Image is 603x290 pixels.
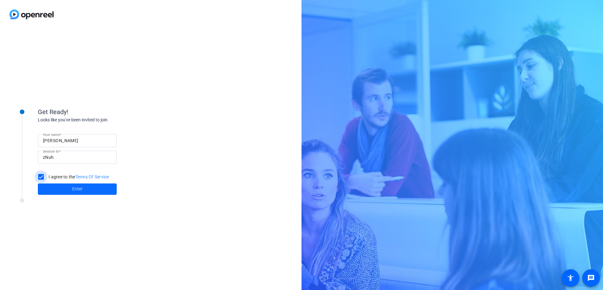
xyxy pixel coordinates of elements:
[587,274,595,282] mat-icon: message
[47,174,109,180] label: I agree to the
[43,149,59,153] mat-label: Session ID
[75,174,109,179] a: Terms Of Service
[43,133,60,136] mat-label: Your name
[38,117,164,123] div: Looks like you've been invited to join
[38,183,117,195] button: Enter
[38,107,164,117] div: Get Ready!
[72,186,83,192] span: Enter
[567,274,574,282] mat-icon: accessibility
